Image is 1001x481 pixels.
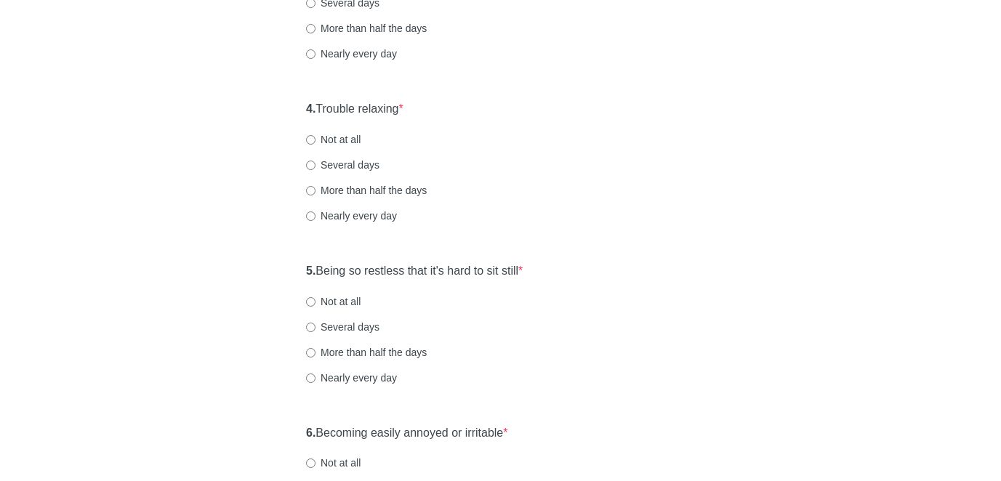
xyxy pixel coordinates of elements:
strong: 5. [306,264,315,277]
label: Trouble relaxing [306,101,403,118]
label: Several days [306,320,379,334]
input: Not at all [306,458,315,468]
label: More than half the days [306,21,427,36]
input: Not at all [306,135,315,145]
label: Several days [306,158,379,172]
input: Nearly every day [306,211,315,221]
label: Not at all [306,294,361,309]
label: Not at all [306,132,361,147]
label: Becoming easily annoyed or irritable [306,425,508,442]
label: Nearly every day [306,47,397,61]
strong: 4. [306,102,315,115]
label: Not at all [306,456,361,470]
input: Several days [306,323,315,332]
label: Being so restless that it's hard to sit still [306,263,523,280]
label: More than half the days [306,183,427,198]
input: More than half the days [306,348,315,357]
label: Nearly every day [306,371,397,385]
input: Not at all [306,297,315,307]
label: More than half the days [306,345,427,360]
input: Nearly every day [306,373,315,383]
input: More than half the days [306,186,315,195]
input: More than half the days [306,24,315,33]
strong: 6. [306,427,315,439]
label: Nearly every day [306,209,397,223]
input: Nearly every day [306,49,315,59]
input: Several days [306,161,315,170]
